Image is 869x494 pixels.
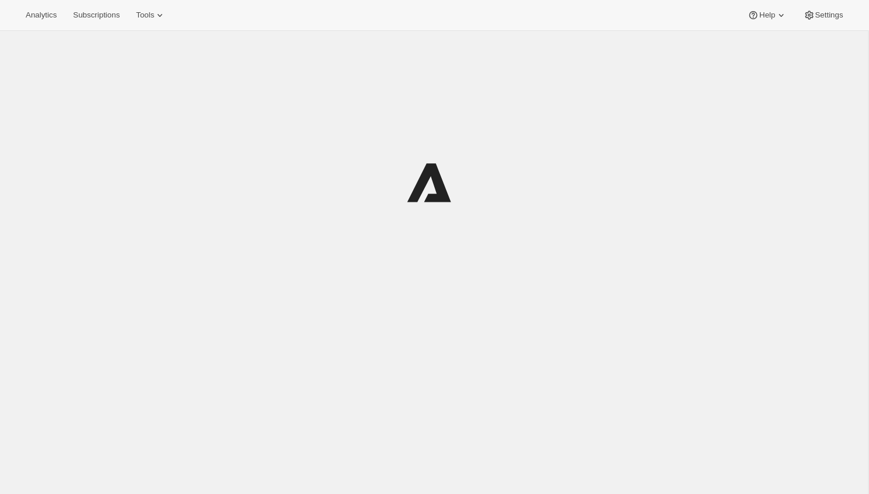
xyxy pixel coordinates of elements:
span: Help [759,10,775,20]
button: Analytics [19,7,64,23]
span: Analytics [26,10,57,20]
span: Tools [136,10,154,20]
button: Tools [129,7,173,23]
button: Help [741,7,794,23]
span: Settings [815,10,843,20]
button: Subscriptions [66,7,127,23]
span: Subscriptions [73,10,120,20]
button: Settings [797,7,850,23]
